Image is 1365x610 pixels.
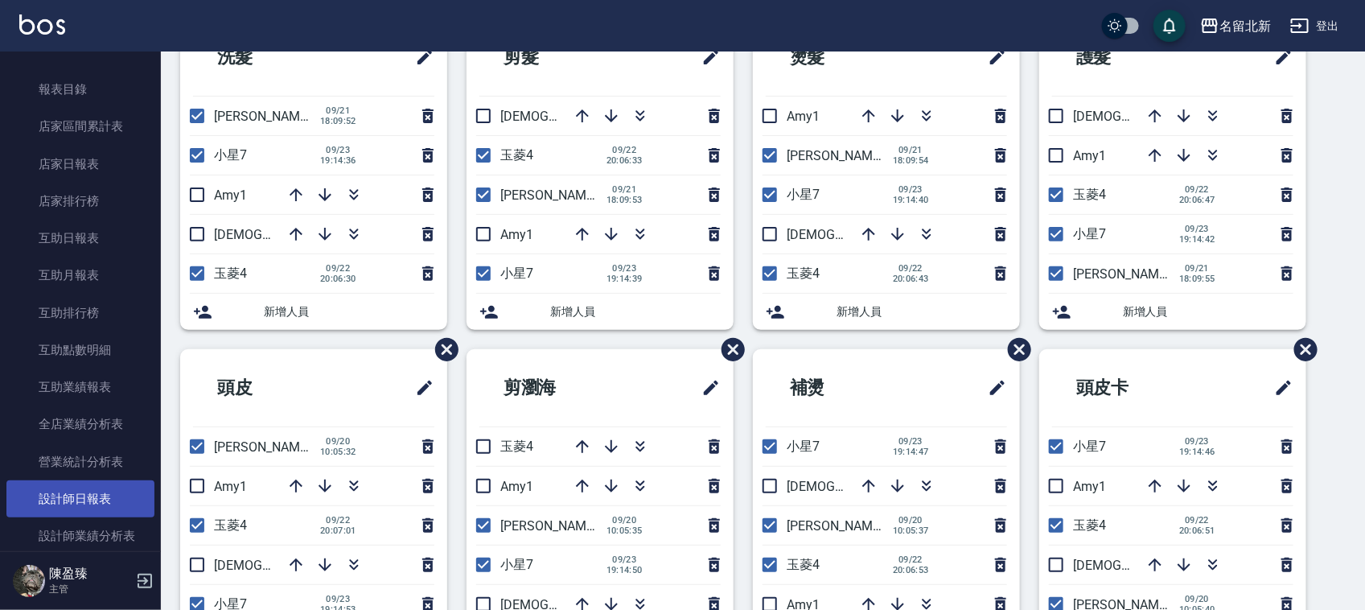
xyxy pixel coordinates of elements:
[692,369,721,407] span: 修改班表的標題
[1179,274,1215,284] span: 18:09:55
[500,439,533,454] span: 玉菱4
[214,147,247,163] span: 小星7
[1073,266,1177,282] span: [PERSON_NAME]2
[1073,226,1106,241] span: 小星7
[500,147,533,163] span: 玉菱4
[606,155,643,166] span: 20:06:33
[893,565,929,575] span: 20:06:53
[893,526,929,536] span: 10:05:37
[606,184,643,195] span: 09/21
[787,187,820,202] span: 小星7
[1073,479,1106,494] span: Amy1
[606,145,643,155] span: 09/22
[1179,224,1215,234] span: 09/23
[6,332,154,369] a: 互助點數明細
[193,28,341,86] h2: 洗髮
[500,479,533,494] span: Amy1
[1073,187,1106,202] span: 玉菱4
[214,479,247,494] span: Amy1
[180,294,447,330] div: 新增人員
[787,518,890,534] span: [PERSON_NAME]2
[214,439,318,455] span: [PERSON_NAME]2
[1073,109,1213,124] span: [DEMOGRAPHIC_DATA]9
[500,109,640,124] span: [DEMOGRAPHIC_DATA]9
[500,266,533,281] span: 小星7
[1179,515,1215,526] span: 09/22
[320,274,356,284] span: 20:06:30
[479,28,627,86] h2: 剪髮
[837,303,1007,320] span: 新增人員
[6,295,154,332] a: 互助排行榜
[787,227,927,242] span: [DEMOGRAPHIC_DATA]9
[893,184,929,195] span: 09/23
[1179,184,1215,195] span: 09/22
[1179,526,1215,536] span: 20:06:51
[1073,439,1106,454] span: 小星7
[320,447,356,457] span: 10:05:32
[6,220,154,257] a: 互助日報表
[1153,10,1186,42] button: save
[320,116,356,126] span: 18:09:52
[753,294,1020,330] div: 新增人員
[6,183,154,220] a: 店家排行榜
[1073,148,1106,163] span: Amy1
[49,566,131,582] h5: 陳盈臻
[6,443,154,480] a: 營業統計分析表
[1219,16,1271,36] div: 名留北新
[500,557,533,572] span: 小星7
[405,369,434,407] span: 修改班表的標題
[606,195,643,205] span: 18:09:53
[893,195,929,205] span: 19:14:40
[49,582,131,596] p: 主管
[893,515,929,526] span: 09/20
[1179,263,1215,274] span: 09/21
[1073,517,1106,533] span: 玉菱4
[193,359,341,417] h2: 頭皮
[500,227,533,242] span: Amy1
[996,326,1034,373] span: 刪除班表
[500,518,604,534] span: [PERSON_NAME]2
[423,326,461,373] span: 刪除班表
[214,558,354,573] span: [DEMOGRAPHIC_DATA]9
[1282,326,1320,373] span: 刪除班表
[214,266,247,281] span: 玉菱4
[1194,10,1277,43] button: 名留北新
[787,148,890,163] span: [PERSON_NAME]2
[1179,195,1215,205] span: 20:06:47
[978,38,1007,76] span: 修改班表的標題
[1123,303,1293,320] span: 新增人員
[766,28,914,86] h2: 燙髮
[6,369,154,406] a: 互助業績報表
[214,227,354,242] span: [DEMOGRAPHIC_DATA]9
[500,188,604,203] span: [PERSON_NAME]2
[1052,28,1200,86] h2: 護髮
[320,594,356,604] span: 09/23
[6,517,154,554] a: 設計師業績分析表
[19,14,65,35] img: Logo
[320,526,356,536] span: 20:07:01
[787,557,820,572] span: 玉菱4
[787,266,820,281] span: 玉菱4
[978,369,1007,407] span: 修改班表的標題
[766,359,914,417] h2: 補燙
[1264,38,1293,76] span: 修改班表的標題
[264,303,434,320] span: 新增人員
[893,263,929,274] span: 09/22
[893,436,929,447] span: 09/23
[6,108,154,145] a: 店家區間累計表
[787,479,927,494] span: [DEMOGRAPHIC_DATA]9
[1264,369,1293,407] span: 修改班表的標題
[6,146,154,183] a: 店家日報表
[320,515,356,526] span: 09/22
[214,517,247,533] span: 玉菱4
[893,274,929,284] span: 20:06:43
[692,38,721,76] span: 修改班表的標題
[405,38,434,76] span: 修改班表的標題
[893,447,929,457] span: 19:14:47
[550,303,721,320] span: 新增人員
[787,439,820,454] span: 小星7
[1179,436,1215,447] span: 09/23
[214,188,247,203] span: Amy1
[606,565,643,575] span: 19:14:50
[1179,447,1215,457] span: 19:14:46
